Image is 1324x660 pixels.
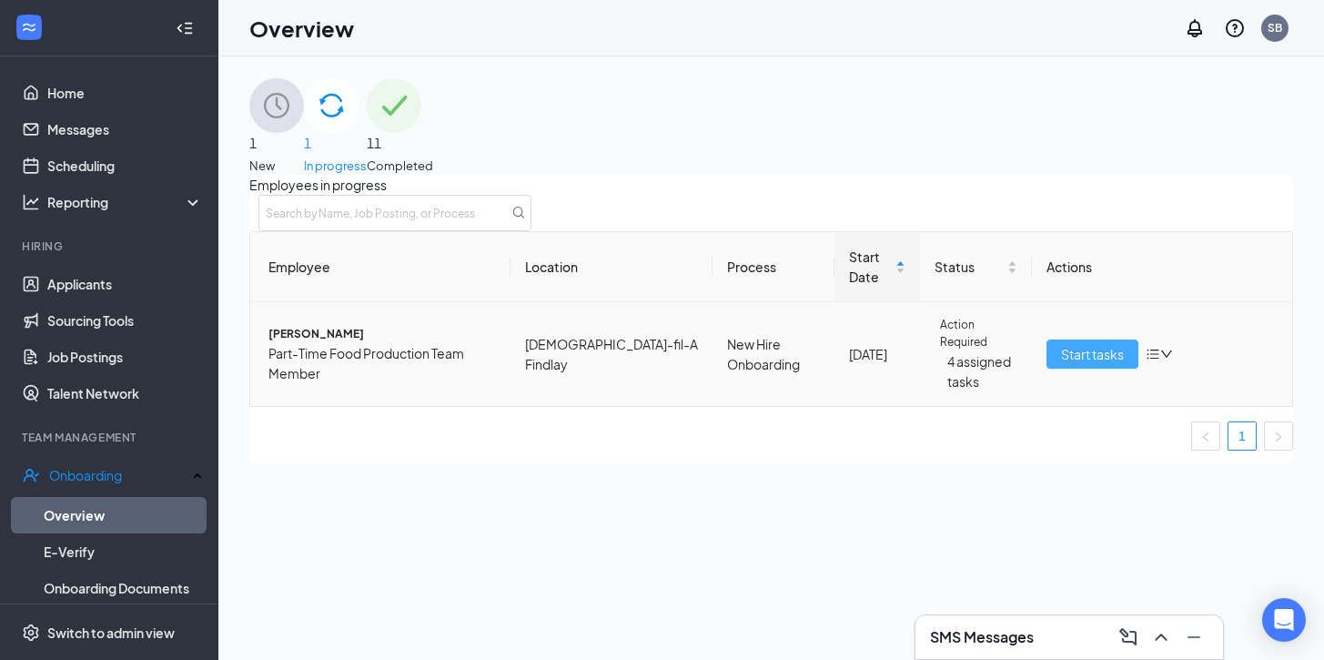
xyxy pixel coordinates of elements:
svg: ChevronUp [1150,626,1172,648]
a: Home [47,75,203,111]
span: Status [935,257,1004,277]
a: Job Postings [47,339,203,375]
svg: Collapse [176,19,194,37]
th: Employee [250,232,510,302]
li: Previous Page [1191,421,1220,451]
span: In progress [304,157,367,175]
h3: SMS Messages [930,627,1034,647]
svg: Analysis [22,193,40,211]
th: Location [510,232,713,302]
a: Talent Network [47,375,203,411]
span: Start tasks [1061,344,1124,364]
div: Switch to admin view [47,624,175,642]
div: Team Management [22,430,199,445]
span: Part-Time Food Production Team Member [268,343,496,383]
input: Search by Name, Job Posting, or Process [258,195,531,231]
svg: Notifications [1184,17,1206,39]
a: Messages [47,111,203,147]
div: Hiring [22,239,199,254]
span: left [1200,432,1211,442]
button: ComposeMessage [1114,623,1143,652]
span: 1 [249,133,304,153]
svg: Minimize [1183,626,1205,648]
span: Employees in progress [249,175,1293,195]
div: [DATE] [849,344,905,364]
span: Completed [367,157,433,175]
button: Start tasks [1046,340,1138,369]
button: Minimize [1179,623,1208,652]
span: 4 assigned tasks [947,351,1017,391]
span: New [249,157,304,175]
td: New Hire Onboarding [713,302,834,406]
h1: Overview [249,13,354,44]
span: 11 [367,133,433,153]
a: 1 [1228,422,1256,450]
th: Actions [1032,232,1292,302]
span: 1 [304,133,367,153]
a: E-Verify [44,533,203,570]
a: Overview [44,497,203,533]
span: [PERSON_NAME] [268,326,496,343]
svg: ComposeMessage [1117,626,1139,648]
th: Process [713,232,834,302]
svg: WorkstreamLogo [20,18,38,36]
button: ChevronUp [1147,623,1176,652]
span: Start Date [849,247,892,287]
span: right [1273,432,1284,442]
svg: UserCheck [22,466,40,484]
span: down [1160,348,1173,360]
div: Onboarding [49,466,187,484]
div: SB [1268,20,1282,36]
span: Action Required [940,317,1017,351]
a: Scheduling [47,147,203,184]
svg: Settings [22,624,40,642]
svg: QuestionInfo [1224,17,1246,39]
button: right [1264,421,1293,451]
a: Onboarding Documents [44,570,203,606]
a: Sourcing Tools [47,302,203,339]
a: Applicants [47,266,203,302]
div: Open Intercom Messenger [1262,598,1306,642]
li: Next Page [1264,421,1293,451]
td: [DEMOGRAPHIC_DATA]-fil-A Findlay [510,302,713,406]
div: Reporting [47,193,204,211]
th: Status [920,232,1032,302]
span: bars [1146,347,1160,361]
button: left [1191,421,1220,451]
li: 1 [1228,421,1257,451]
